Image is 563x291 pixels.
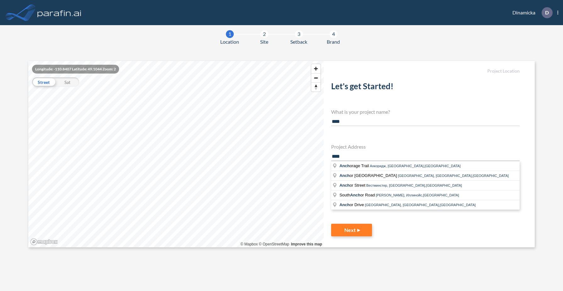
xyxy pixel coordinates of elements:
div: Longitude: -110.8407 Latitude: 49.1044 Zoom: 2 [32,65,119,74]
h2: Let's get Started! [331,81,520,94]
span: Setback [290,38,307,46]
span: [GEOGRAPHIC_DATA], [GEOGRAPHIC_DATA],[GEOGRAPHIC_DATA] [365,203,476,207]
span: Anch [350,193,360,197]
h4: What is your project name? [331,109,520,115]
span: or Street [339,183,366,188]
a: OpenStreetMap [259,242,289,246]
div: 3 [295,30,303,38]
span: Brand [327,38,340,46]
span: Anch [339,173,350,178]
span: Вестминстер, [GEOGRAPHIC_DATA],[GEOGRAPHIC_DATA] [366,184,462,187]
span: Anch [339,163,350,168]
span: Location [220,38,239,46]
a: Mapbox homepage [30,238,58,245]
button: Next [331,224,372,236]
div: 1 [226,30,234,38]
div: Dinamicka [503,7,558,18]
span: or [GEOGRAPHIC_DATA] [339,173,398,178]
span: Anch [339,183,350,188]
h5: Project Location [331,69,520,74]
div: 2 [260,30,268,38]
button: Zoom in [311,64,320,73]
span: orage Trail [339,163,370,168]
span: Reset bearing to north [311,83,320,91]
div: Sat [56,77,79,87]
span: Site [260,38,268,46]
span: [GEOGRAPHIC_DATA], [GEOGRAPHIC_DATA],[GEOGRAPHIC_DATA] [398,174,509,178]
p: D [545,10,549,15]
a: Mapbox [241,242,258,246]
span: South or Road [339,193,376,197]
span: or Drive [339,202,365,207]
button: Zoom out [311,73,320,82]
span: Anch [339,202,350,207]
img: logo [36,6,83,19]
div: Street [32,77,56,87]
button: Reset bearing to north [311,82,320,91]
span: [PERSON_NAME], Иллинойс,[GEOGRAPHIC_DATA] [376,193,459,197]
div: 4 [330,30,337,38]
h4: Project Address [331,144,520,150]
a: Improve this map [291,242,322,246]
span: Анкоридж, [GEOGRAPHIC_DATA],[GEOGRAPHIC_DATA] [370,164,461,168]
span: Zoom out [311,74,320,82]
canvas: Map [28,61,324,247]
